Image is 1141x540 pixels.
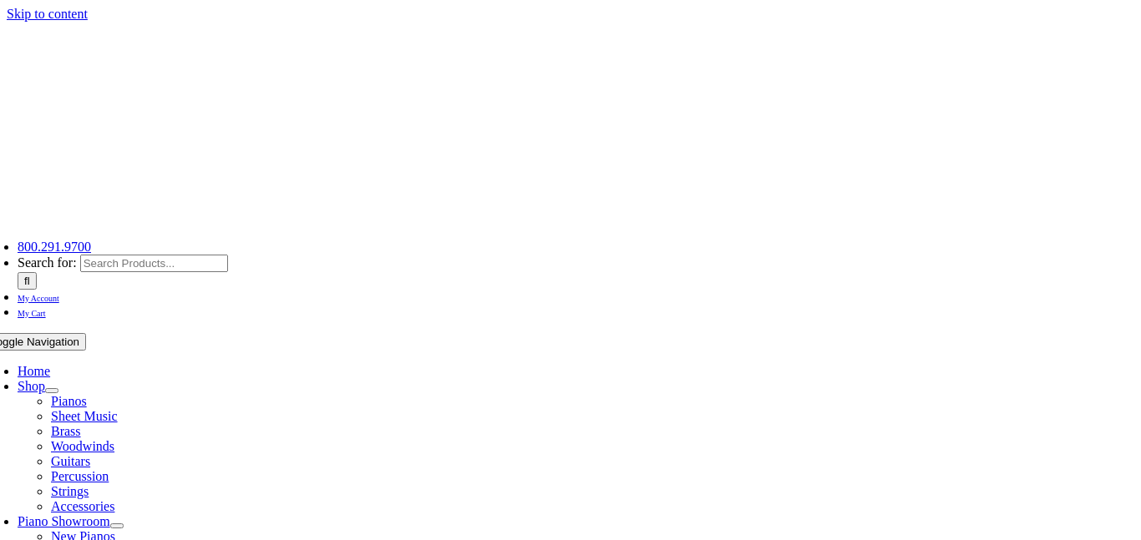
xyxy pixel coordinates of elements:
[80,255,228,272] input: Search Products...
[18,379,45,393] a: Shop
[18,305,46,319] a: My Cart
[110,523,124,528] button: Open submenu of Piano Showroom
[18,309,46,318] span: My Cart
[18,290,59,304] a: My Account
[51,484,89,498] a: Strings
[51,499,114,513] a: Accessories
[51,424,81,438] a: Brass
[51,469,109,483] a: Percussion
[45,388,58,393] button: Open submenu of Shop
[18,294,59,303] span: My Account
[51,454,90,468] a: Guitars
[18,240,91,254] a: 800.291.9700
[7,7,88,21] a: Skip to content
[51,394,87,408] a: Pianos
[18,514,110,528] a: Piano Showroom
[51,409,118,423] a: Sheet Music
[18,364,50,378] a: Home
[18,255,77,270] span: Search for:
[51,439,114,453] a: Woodwinds
[18,272,37,290] input: Search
